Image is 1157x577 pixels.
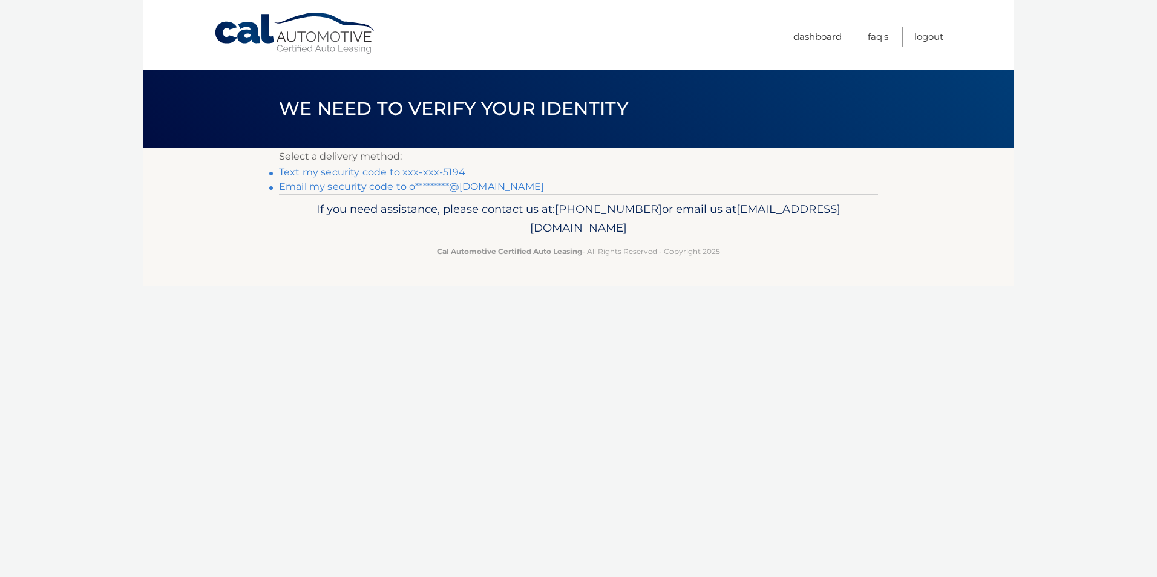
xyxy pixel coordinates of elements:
[437,247,582,256] strong: Cal Automotive Certified Auto Leasing
[287,200,870,238] p: If you need assistance, please contact us at: or email us at
[287,245,870,258] p: - All Rights Reserved - Copyright 2025
[214,12,377,55] a: Cal Automotive
[279,166,465,178] a: Text my security code to xxx-xxx-5194
[868,27,888,47] a: FAQ's
[914,27,943,47] a: Logout
[279,148,878,165] p: Select a delivery method:
[279,97,628,120] span: We need to verify your identity
[279,181,544,192] a: Email my security code to o*********@[DOMAIN_NAME]
[793,27,842,47] a: Dashboard
[555,202,662,216] span: [PHONE_NUMBER]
